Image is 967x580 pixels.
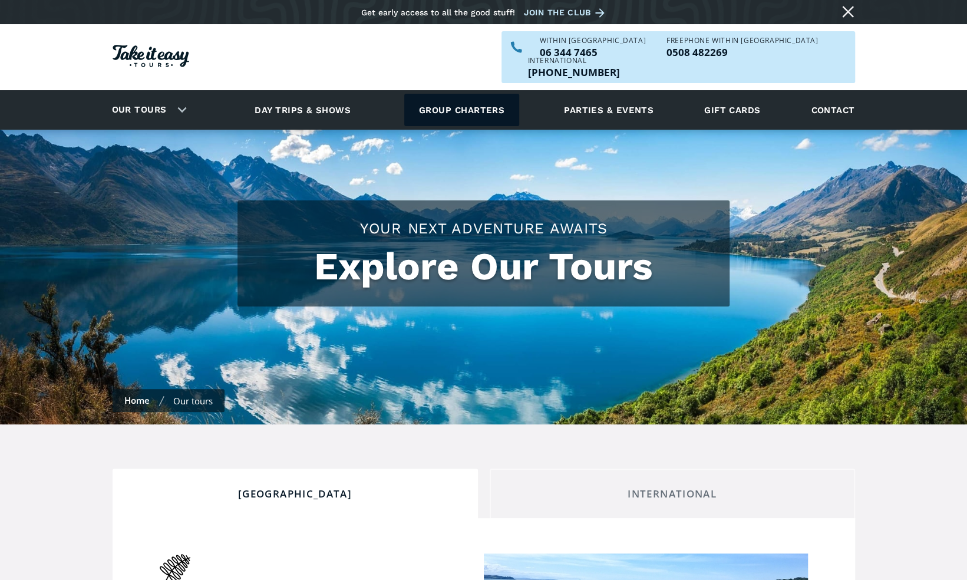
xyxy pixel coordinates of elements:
img: Take it easy Tours logo [113,45,189,67]
nav: breadcrumbs [113,389,225,412]
h1: Explore Our Tours [249,245,718,289]
a: Day trips & shows [240,94,365,126]
p: [PHONE_NUMBER] [528,67,620,77]
h2: Your Next Adventure Awaits [249,218,718,239]
a: Call us within NZ on 063447465 [540,47,646,57]
a: Close message [839,2,857,21]
div: International [500,487,845,500]
a: Contact [805,94,860,126]
p: 0508 482269 [666,47,818,57]
a: Our tours [103,96,176,124]
a: Parties & events [558,94,659,126]
div: Get early access to all the good stuff! [361,8,515,17]
a: Homepage [113,39,189,76]
a: Call us outside of NZ on +6463447465 [528,67,620,77]
div: Freephone WITHIN [GEOGRAPHIC_DATA] [666,37,818,44]
div: International [528,57,620,64]
div: WITHIN [GEOGRAPHIC_DATA] [540,37,646,44]
div: Our tours [173,395,213,407]
a: Home [124,394,150,406]
a: Group charters [404,94,519,126]
div: [GEOGRAPHIC_DATA] [123,487,468,500]
div: Our tours [98,94,196,126]
a: Join the club [524,5,609,20]
a: Call us freephone within NZ on 0508482269 [666,47,818,57]
a: Gift cards [698,94,767,126]
p: 06 344 7465 [540,47,646,57]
